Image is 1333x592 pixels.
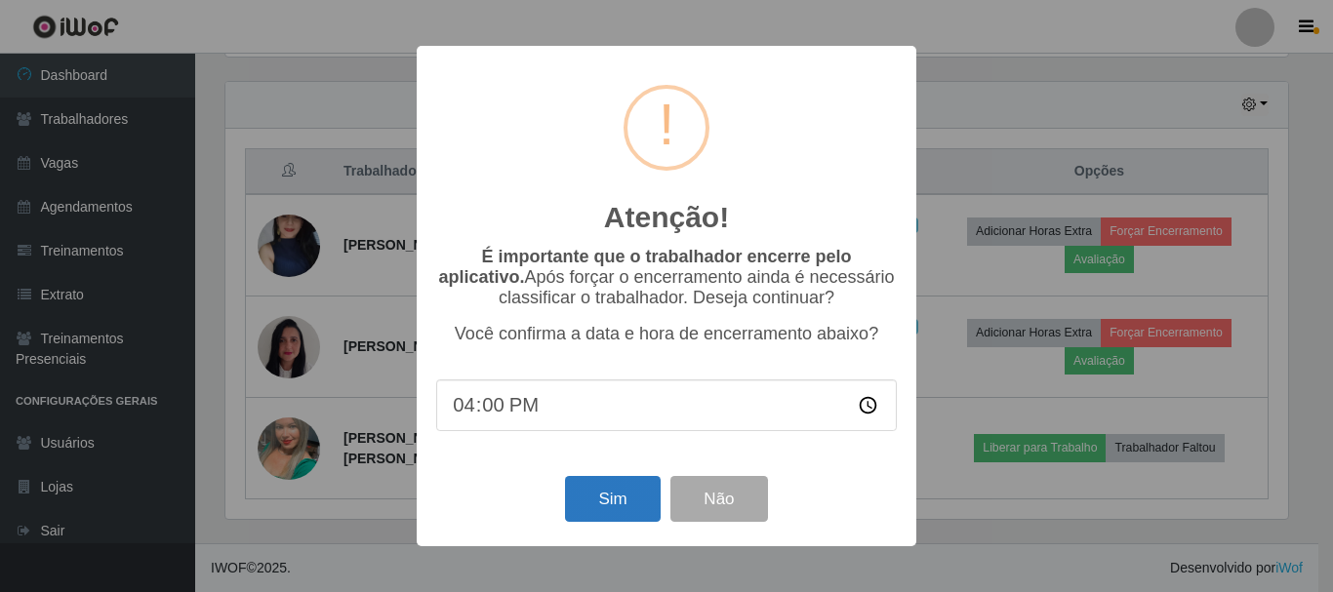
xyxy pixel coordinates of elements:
h2: Atenção! [604,200,729,235]
button: Não [670,476,767,522]
p: Você confirma a data e hora de encerramento abaixo? [436,324,897,344]
button: Sim [565,476,660,522]
p: Após forçar o encerramento ainda é necessário classificar o trabalhador. Deseja continuar? [436,247,897,308]
b: É importante que o trabalhador encerre pelo aplicativo. [438,247,851,287]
